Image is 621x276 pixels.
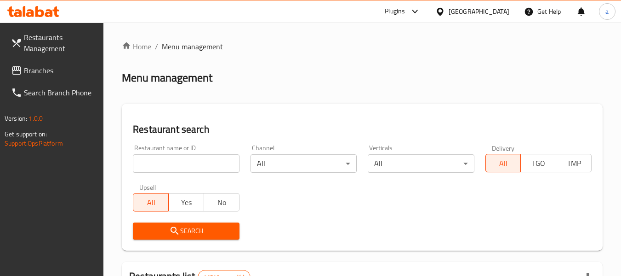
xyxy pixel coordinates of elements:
li: / [155,41,158,52]
span: Yes [172,196,200,209]
span: All [137,196,165,209]
button: TMP [556,154,592,172]
span: 1.0.0 [28,112,43,124]
span: All [490,157,518,170]
h2: Menu management [122,70,212,85]
span: No [208,196,236,209]
button: All [485,154,521,172]
button: TGO [520,154,556,172]
span: Branches [24,65,97,76]
label: Delivery [492,145,515,151]
button: Yes [168,193,204,211]
span: Menu management [162,41,223,52]
span: Version: [5,112,27,124]
span: Search [140,225,232,237]
a: Support.OpsPlatform [5,137,63,149]
span: a [605,6,609,17]
nav: breadcrumb [122,41,603,52]
div: Plugins [385,6,405,17]
a: Restaurants Management [4,26,104,59]
button: All [133,193,169,211]
a: Branches [4,59,104,82]
div: All [251,154,357,173]
button: No [204,193,239,211]
a: Home [122,41,151,52]
span: Get support on: [5,128,47,140]
div: All [368,154,474,173]
input: Search for restaurant name or ID.. [133,154,239,173]
span: TMP [560,157,588,170]
button: Search [133,223,239,240]
a: Search Branch Phone [4,82,104,104]
span: Search Branch Phone [24,87,97,98]
span: Restaurants Management [24,32,97,54]
div: [GEOGRAPHIC_DATA] [449,6,509,17]
h2: Restaurant search [133,123,592,136]
span: TGO [524,157,553,170]
label: Upsell [139,184,156,190]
